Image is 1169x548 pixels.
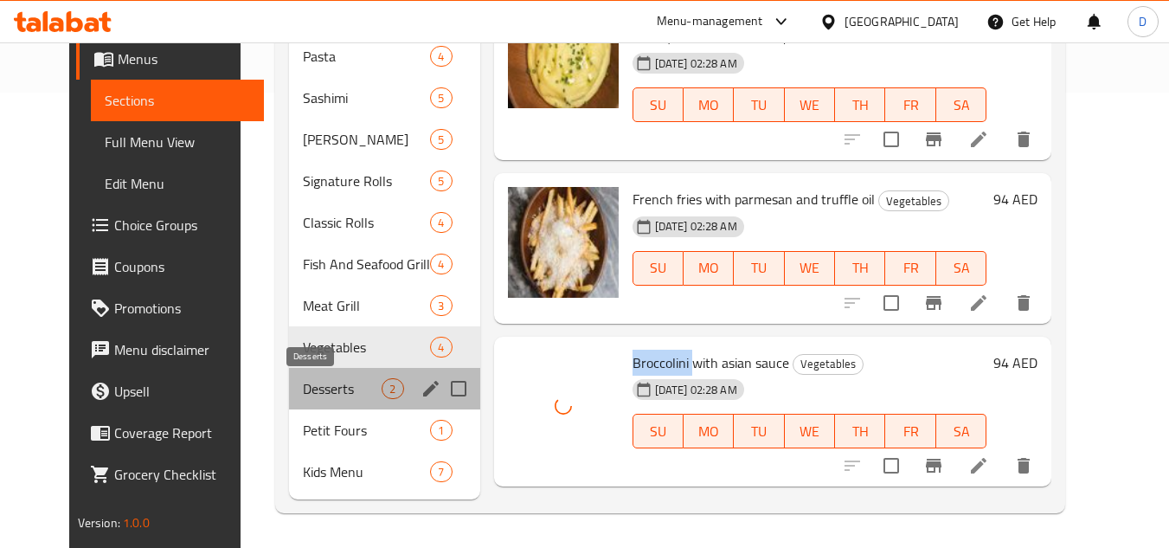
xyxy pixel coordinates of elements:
span: Signature Rolls [303,171,430,191]
span: Sashimi [303,87,430,108]
button: TU [734,251,784,286]
span: 7 [431,464,451,480]
span: Select to update [873,121,909,158]
span: FR [892,255,928,280]
div: [PERSON_NAME]5 [289,119,479,160]
span: WE [792,255,828,280]
span: SU [640,93,677,118]
span: Desserts [303,378,382,399]
button: Branch-specific-item [913,282,954,324]
span: WE [792,419,828,444]
div: [GEOGRAPHIC_DATA] [845,12,959,31]
button: SA [936,251,986,286]
span: 4 [431,256,451,273]
button: SU [633,251,684,286]
a: Coverage Report [76,412,265,454]
h6: 94 AED [993,351,1037,375]
div: Classic Rolls4 [289,202,479,243]
img: French fries with parmesan and truffle oil [508,187,619,298]
span: 1.0.0 [123,512,150,534]
span: 1 [431,422,451,439]
span: Full Menu View [105,132,251,152]
a: Edit menu item [968,293,989,313]
span: 4 [431,339,451,356]
button: FR [885,414,935,448]
span: 5 [431,132,451,148]
span: SU [640,255,677,280]
span: Choice Groups [114,215,251,235]
span: Edit Menu [105,173,251,194]
span: MO [690,93,727,118]
a: Edit menu item [968,129,989,150]
span: D [1139,12,1147,31]
a: Grocery Checklist [76,454,265,495]
span: Sections [105,90,251,111]
span: SA [943,255,980,280]
a: Edit menu item [968,455,989,476]
div: items [430,87,452,108]
div: Menu-management [657,11,763,32]
span: TH [842,93,878,118]
span: Coupons [114,256,251,277]
span: [DATE] 02:28 AM [648,55,744,72]
div: items [430,461,452,482]
button: TH [835,87,885,122]
span: Meat Grill [303,295,430,316]
span: 4 [431,48,451,65]
div: items [430,337,452,358]
span: TU [741,419,777,444]
span: WE [792,93,828,118]
a: Menus [76,38,265,80]
button: WE [785,414,835,448]
div: Desserts2edit [289,368,479,409]
a: Full Menu View [91,121,265,163]
span: [DATE] 02:28 AM [648,218,744,235]
button: SA [936,87,986,122]
span: Coverage Report [114,422,251,443]
button: TU [734,414,784,448]
span: SA [943,419,980,444]
button: delete [1003,282,1044,324]
div: Pasta4 [289,35,479,77]
span: Classic Rolls [303,212,430,233]
span: 3 [431,298,451,314]
span: 5 [431,173,451,190]
span: Broccolini with asian sauce [633,350,789,376]
a: Sections [91,80,265,121]
div: items [430,212,452,233]
span: Version: [78,512,120,534]
span: 5 [431,90,451,106]
a: Menu disclaimer [76,329,265,371]
span: FR [892,93,928,118]
span: MO [690,255,727,280]
button: edit [418,376,444,402]
button: WE [785,251,835,286]
span: Grocery Checklist [114,464,251,485]
span: Vegetables [303,337,430,358]
span: Menus [118,48,251,69]
div: Petit Fours1 [289,409,479,451]
button: MO [684,251,734,286]
button: MO [684,87,734,122]
span: SA [943,93,980,118]
a: Upsell [76,371,265,412]
span: Petit Fours [303,420,430,441]
span: Kids Menu [303,461,430,482]
div: Kids Menu7 [289,451,479,493]
span: TH [842,255,878,280]
span: Promotions [114,298,251,319]
span: TH [842,419,878,444]
span: 4 [431,215,451,231]
div: Signature Rolls5 [289,160,479,202]
a: Choice Groups [76,204,265,246]
div: Meat Grill3 [289,285,479,326]
button: delete [1003,119,1044,160]
button: delete [1003,445,1044,487]
span: [DATE] 02:28 AM [648,382,744,398]
div: items [430,171,452,191]
a: Edit Menu [91,163,265,204]
div: items [430,46,452,67]
a: Promotions [76,287,265,329]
